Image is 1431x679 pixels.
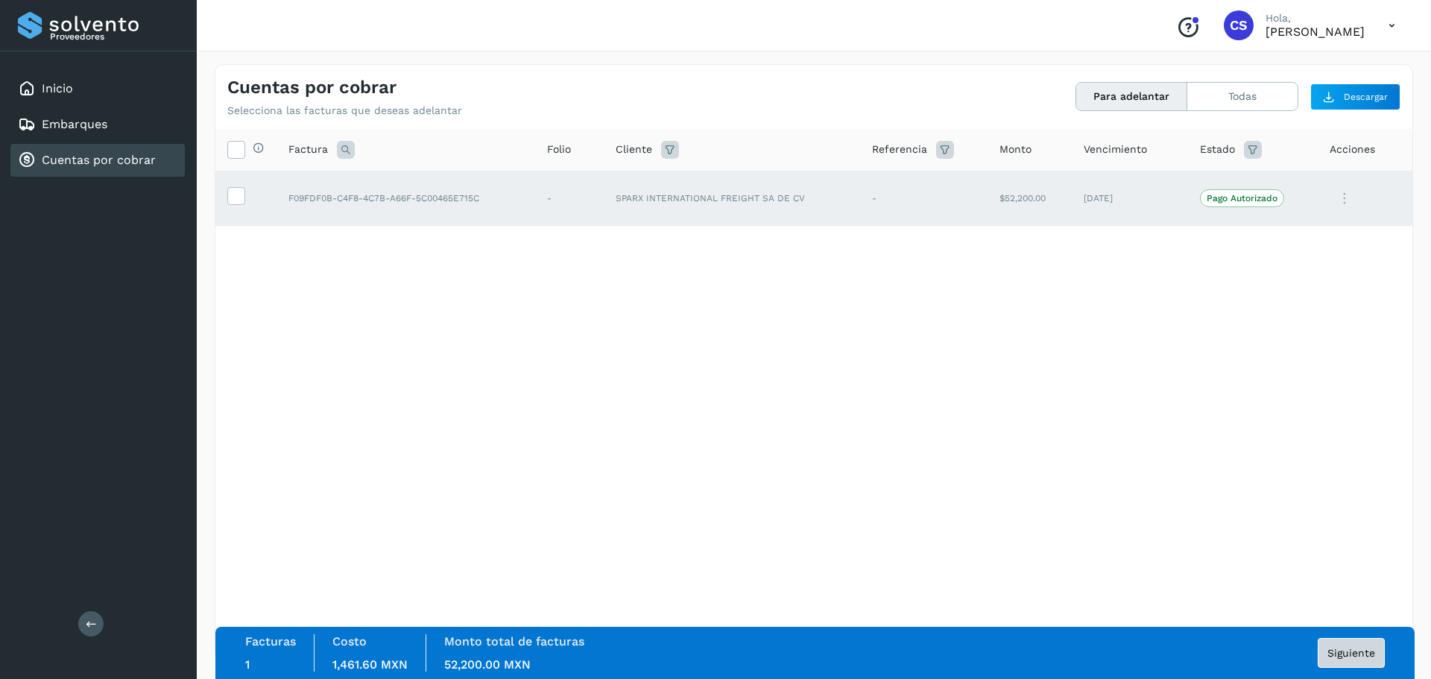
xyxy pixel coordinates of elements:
[547,142,571,157] span: Folio
[1084,142,1147,157] span: Vencimiento
[1330,142,1375,157] span: Acciones
[332,657,408,672] span: 1,461.60 MXN
[999,142,1032,157] span: Monto
[1310,83,1400,110] button: Descargar
[245,657,250,672] span: 1
[1266,12,1365,25] p: Hola,
[1318,638,1385,668] button: Siguiente
[277,171,535,226] td: F09FDF0B-C4F8-4C7B-A66F-5C00465E715C
[535,171,604,226] td: -
[10,108,185,141] div: Embarques
[1344,90,1388,104] span: Descargar
[227,104,462,117] p: Selecciona las facturas que deseas adelantar
[1072,171,1187,226] td: [DATE]
[42,81,73,95] a: Inicio
[332,634,367,648] label: Costo
[860,171,988,226] td: -
[288,142,328,157] span: Factura
[10,144,185,177] div: Cuentas por cobrar
[1076,83,1187,110] button: Para adelantar
[988,171,1072,226] td: $52,200.00
[616,142,652,157] span: Cliente
[604,171,861,226] td: SPARX INTERNATIONAL FREIGHT SA DE CV
[42,117,107,131] a: Embarques
[1200,142,1235,157] span: Estado
[872,142,927,157] span: Referencia
[1327,648,1375,658] span: Siguiente
[245,634,296,648] label: Facturas
[1266,25,1365,39] p: CARLOS SALVADOR TORRES RUEDA
[1187,83,1298,110] button: Todas
[1207,193,1277,203] p: Pago Autorizado
[227,77,397,98] h4: Cuentas por cobrar
[444,634,584,648] label: Monto total de facturas
[50,31,179,42] p: Proveedores
[42,153,156,167] a: Cuentas por cobrar
[10,72,185,105] div: Inicio
[444,657,531,672] span: 52,200.00 MXN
